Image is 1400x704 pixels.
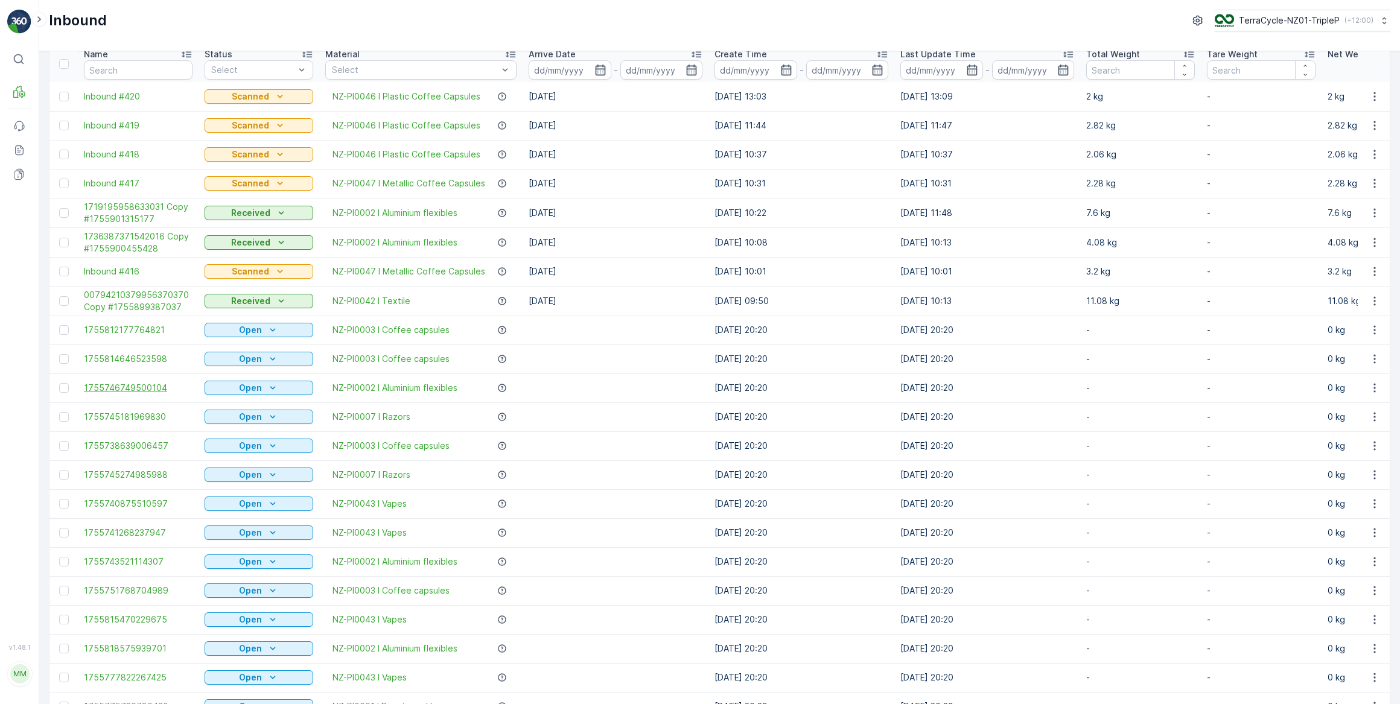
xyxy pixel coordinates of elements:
p: 2.06 kg [1086,148,1195,160]
p: - [1086,382,1195,394]
td: [DATE] 20:20 [708,547,894,576]
input: dd/mm/yyyy [992,60,1075,80]
a: Inbound #416 [84,265,192,277]
td: [DATE] 10:01 [708,257,894,286]
p: Open [239,556,262,568]
button: Open [205,496,313,511]
p: 7.6 kg [1086,207,1195,219]
td: [DATE] 20:20 [708,460,894,489]
span: 2 kg [67,277,85,288]
a: 1755741268237947 [84,527,192,539]
span: NZ-PI0003 I Coffee capsules [332,440,450,452]
p: - [1207,207,1316,219]
span: NZ-PI0046 I Plastic Coffee Capsules [74,258,229,268]
p: Open [239,585,262,597]
a: NZ-PI0047 I Metallic Coffee Capsules [332,265,485,277]
td: [DATE] 20:20 [894,576,1080,605]
td: [DATE] 11:48 [894,198,1080,227]
img: logo [7,10,31,34]
td: [DATE] 20:20 [894,316,1080,344]
td: [DATE] 20:20 [708,605,894,634]
p: - [1207,585,1316,597]
a: 1755746749500104 [84,382,192,394]
a: NZ-PI0002 I Aluminium flexibles [332,556,457,568]
td: [DATE] 20:20 [894,460,1080,489]
input: dd/mm/yyyy [900,60,983,80]
td: [DATE] 20:20 [708,663,894,692]
td: [DATE] 10:31 [894,169,1080,198]
span: NZ-PI0002 I Aluminium flexibles [332,642,457,655]
button: Open [205,583,313,598]
p: Open [239,527,262,539]
p: 3.2 kg [1086,265,1195,277]
a: 1755814646523598 [84,353,192,365]
p: - [1086,440,1195,452]
a: NZ-PI0043 I Vapes [332,498,407,510]
a: 1755815470229675 [84,614,192,626]
a: 1719195958633031 Copy #1755901315177 [84,201,192,225]
p: Open [239,642,262,655]
div: Toggle Row Selected [59,296,69,306]
a: NZ-PI0043 I Vapes [332,614,407,626]
p: - [1207,90,1316,103]
p: Open [239,324,262,336]
p: Material [325,48,360,60]
div: Toggle Row Selected [59,150,69,159]
a: 1755818575939701 [84,642,192,655]
button: TerraCycle-NZ01-TripleP(+12:00) [1215,10,1390,31]
td: [DATE] [523,286,708,316]
p: Open [239,440,262,452]
span: NZ-PI0043 I Vapes [332,527,407,539]
span: Inbound #417 [84,177,192,189]
button: Scanned [205,89,313,104]
p: Select [211,64,294,76]
span: NZ-PI0007 I Razors [332,411,410,423]
td: [DATE] 20:20 [708,634,894,663]
span: 2 kg [68,238,86,248]
a: 1755745181969830 [84,411,192,423]
div: Toggle Row Selected [59,673,69,682]
button: Received [205,206,313,220]
p: 2.82 kg [1086,119,1195,132]
span: NZ-PI0003 I Coffee capsules [332,324,450,336]
p: - [1207,265,1316,277]
div: Toggle Row Selected [59,644,69,653]
div: Toggle Row Selected [59,499,69,509]
button: Open [205,410,313,424]
p: - [1086,469,1195,481]
a: NZ-PI0007 I Razors [332,469,410,481]
td: [DATE] 20:20 [708,576,894,605]
button: Scanned [205,264,313,279]
button: Open [205,641,313,656]
a: NZ-PI0046 I Plastic Coffee Capsules [332,119,480,132]
p: Open [239,671,262,683]
p: Name [84,48,108,60]
td: [DATE] 20:20 [708,518,894,547]
a: NZ-PI0046 I Plastic Coffee Capsules [332,90,480,103]
p: - [1207,411,1316,423]
p: - [1207,177,1316,189]
span: Net Amount : [10,277,67,288]
td: [DATE] 11:47 [894,111,1080,140]
input: Search [1207,60,1316,80]
a: NZ-PI0003 I Coffee capsules [332,353,450,365]
span: NZ-PI0047 I Metallic Coffee Capsules [332,177,485,189]
td: [DATE] [523,169,708,198]
a: NZ-PI0003 I Coffee capsules [332,585,450,597]
a: 1755751768704989 [84,585,192,597]
p: - [1086,353,1195,365]
p: - [1207,498,1316,510]
td: [DATE] 10:37 [708,140,894,169]
a: NZ-PI0002 I Aluminium flexibles [332,382,457,394]
button: Open [205,439,313,453]
div: Toggle Row Selected [59,412,69,422]
p: Scanned [232,119,269,132]
td: [DATE] 20:20 [894,663,1080,692]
